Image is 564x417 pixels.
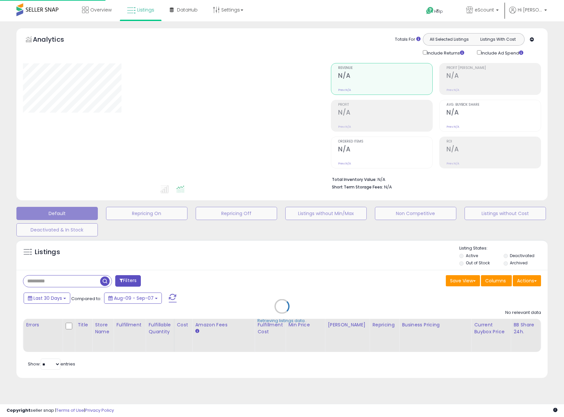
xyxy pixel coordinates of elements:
span: Profit [PERSON_NAME] [446,66,541,70]
div: Include Ad Spend [472,49,534,56]
span: N/A [384,184,392,190]
span: eScount [475,7,494,13]
button: Listings without Cost [465,207,546,220]
span: Revenue [338,66,432,70]
button: All Selected Listings [425,35,474,44]
small: Prev: N/A [446,162,459,165]
small: Prev: N/A [338,88,351,92]
span: Listings [137,7,154,13]
span: Overview [90,7,112,13]
a: Help [421,2,456,21]
h2: N/A [338,72,432,81]
span: Ordered Items [338,140,432,143]
div: Totals For [395,36,421,43]
i: Get Help [426,7,434,15]
span: Profit [338,103,432,107]
li: N/A [332,175,536,183]
button: Default [16,207,98,220]
span: ROI [446,140,541,143]
button: Deactivated & In Stock [16,223,98,236]
span: Help [434,9,443,14]
small: Prev: N/A [338,125,351,129]
h5: Analytics [33,35,77,46]
h2: N/A [338,145,432,154]
a: Hi [PERSON_NAME] [509,7,547,21]
span: DataHub [177,7,198,13]
small: Prev: N/A [446,88,459,92]
small: Prev: N/A [446,125,459,129]
small: Prev: N/A [338,162,351,165]
button: Repricing On [106,207,187,220]
h2: N/A [338,109,432,118]
button: Repricing Off [196,207,277,220]
div: Include Returns [418,49,472,56]
div: Retrieving listings data.. [257,318,307,324]
span: Hi [PERSON_NAME] [518,7,542,13]
span: Avg. Buybox Share [446,103,541,107]
button: Non Competitive [375,207,456,220]
h2: N/A [446,109,541,118]
h2: N/A [446,145,541,154]
b: Total Inventory Value: [332,177,377,182]
b: Short Term Storage Fees: [332,184,383,190]
button: Listings without Min/Max [285,207,367,220]
button: Listings With Cost [473,35,522,44]
h2: N/A [446,72,541,81]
